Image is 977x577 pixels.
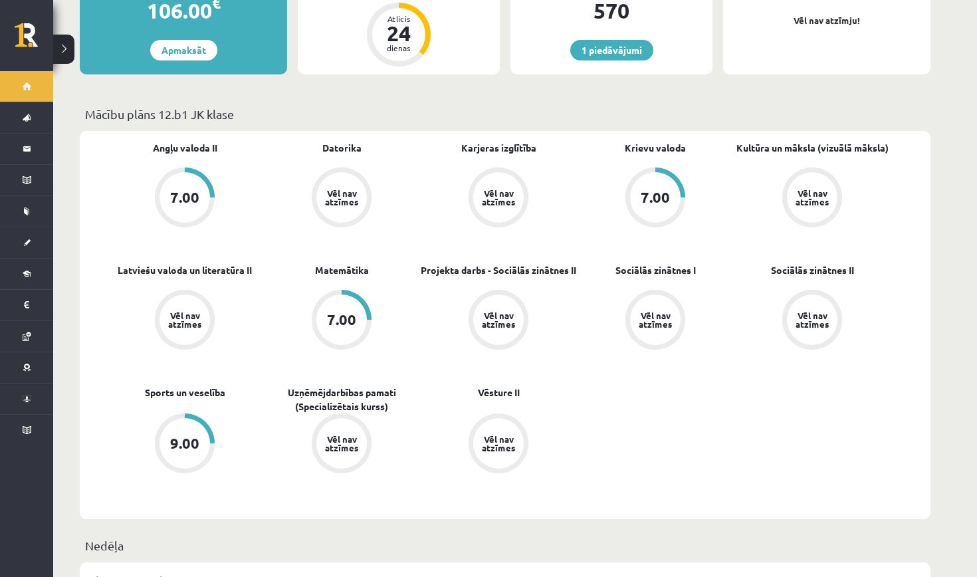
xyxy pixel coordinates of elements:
[106,168,263,230] a: 7.00
[734,290,891,352] a: Vēl nav atzīmes
[379,15,419,23] div: Atlicis
[323,435,360,452] div: Vēl nav atzīmes
[478,386,520,400] a: Vēsture II
[771,263,854,277] a: Sociālās zinātnes II
[420,413,577,476] a: Vēl nav atzīmes
[315,263,369,277] a: Matemātika
[736,141,889,155] a: Kultūra un māksla (vizuālā māksla)
[263,413,420,476] a: Vēl nav atzīmes
[322,141,362,155] a: Datorika
[577,168,734,230] a: 7.00
[570,40,653,60] a: 1 piedāvājumi
[118,263,252,277] a: Latviešu valoda un literatūra II
[263,168,420,230] a: Vēl nav atzīmes
[637,311,674,328] div: Vēl nav atzīmes
[730,14,924,27] p: Vēl nav atzīmju!
[323,189,360,206] div: Vēl nav atzīmes
[480,189,517,206] div: Vēl nav atzīmes
[421,263,576,277] a: Projekta darbs - Sociālās zinātnes II
[166,311,203,328] div: Vēl nav atzīmes
[263,290,420,352] a: 7.00
[641,190,670,205] div: 7.00
[480,435,517,452] div: Vēl nav atzīmes
[153,141,217,155] a: Angļu valoda II
[625,141,686,155] a: Krievu valoda
[85,105,925,123] p: Mācību plāns 12.b1 JK klase
[327,312,356,327] div: 7.00
[170,190,199,205] div: 7.00
[15,23,53,57] a: Rīgas 1. Tālmācības vidusskola
[150,40,217,60] a: Apmaksāt
[480,311,517,328] div: Vēl nav atzīmes
[379,44,419,52] div: dienas
[615,263,696,277] a: Sociālās zinātnes I
[106,290,263,352] a: Vēl nav atzīmes
[734,168,891,230] a: Vēl nav atzīmes
[794,189,831,206] div: Vēl nav atzīmes
[170,436,199,451] div: 9.00
[106,413,263,476] a: 9.00
[379,23,419,44] div: 24
[263,386,420,413] a: Uzņēmējdarbības pamati (Specializētais kurss)
[420,168,577,230] a: Vēl nav atzīmes
[85,536,925,554] p: Nedēļa
[577,290,734,352] a: Vēl nav atzīmes
[145,386,225,400] a: Sports un veselība
[420,290,577,352] a: Vēl nav atzīmes
[461,141,536,155] a: Karjeras izglītība
[794,311,831,328] div: Vēl nav atzīmes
